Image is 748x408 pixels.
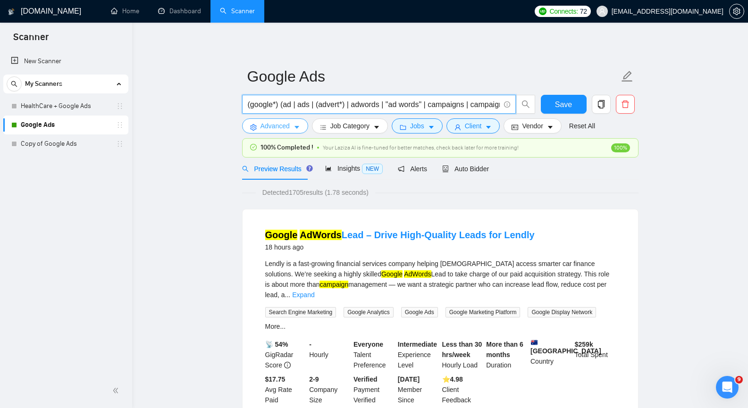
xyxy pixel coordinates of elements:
[3,52,128,71] li: New Scanner
[6,30,56,50] span: Scanner
[442,166,449,172] span: robot
[3,75,128,153] li: My Scanners
[549,6,578,17] span: Connects:
[362,164,383,174] span: NEW
[616,100,634,108] span: delete
[242,165,310,173] span: Preview Results
[307,374,352,405] div: Company Size
[621,70,633,83] span: edit
[616,95,635,114] button: delete
[398,166,404,172] span: notification
[325,165,383,172] span: Insights
[158,7,201,15] a: dashboardDashboard
[265,230,298,240] mark: Google
[242,118,308,133] button: settingAdvancedcaret-down
[446,118,500,133] button: userClientcaret-down
[599,8,605,15] span: user
[454,124,461,131] span: user
[729,8,744,15] a: setting
[323,144,519,151] span: Your Laziza AI is fine-tuned for better matches, check back later for more training!
[320,124,327,131] span: bars
[353,341,383,348] b: Everyone
[250,124,257,131] span: setting
[541,95,587,114] button: Save
[517,100,535,108] span: search
[573,339,617,370] div: Total Spent
[398,375,420,383] b: [DATE]
[547,124,554,131] span: caret-down
[21,134,110,153] a: Copy of Google Ads
[284,362,291,368] span: info-circle
[580,6,587,17] span: 72
[555,99,572,110] span: Save
[392,118,443,133] button: folderJobscaret-down
[530,339,601,355] b: [GEOGRAPHIC_DATA]
[404,270,431,278] mark: AdWords
[396,339,440,370] div: Experience Level
[484,339,529,370] div: Duration
[25,75,62,93] span: My Scanners
[428,124,435,131] span: caret-down
[292,291,314,299] a: Expand
[410,121,424,131] span: Jobs
[381,270,403,278] mark: Google
[116,140,124,148] span: holder
[344,307,393,317] span: Google Analytics
[265,341,288,348] b: 📡 54%
[309,341,311,348] b: -
[265,375,286,383] b: $17.75
[309,375,319,383] b: 2-9
[522,121,543,131] span: Vendor
[440,339,485,370] div: Hourly Load
[325,165,332,172] span: area-chart
[396,374,440,405] div: Member Since
[263,339,308,370] div: GigRadar Score
[442,375,463,383] b: ⭐️ 4.98
[353,375,378,383] b: Verified
[116,121,124,129] span: holder
[569,121,595,131] a: Reset All
[504,118,561,133] button: idcardVendorcaret-down
[592,100,610,108] span: copy
[531,339,538,346] img: 🇦🇺
[247,65,619,88] input: Scanner name...
[529,339,573,370] div: Country
[21,116,110,134] a: Google Ads
[575,341,593,348] b: $ 259k
[7,81,21,87] span: search
[265,258,615,300] div: Lendly is a fast-growing financial services company helping [DEMOGRAPHIC_DATA] access smarter car...
[305,164,314,173] div: Tooltip anchor
[330,121,370,131] span: Job Category
[250,144,257,150] span: check-circle
[486,341,523,358] b: More than 6 months
[112,386,122,395] span: double-left
[300,230,342,240] mark: AdWords
[716,376,739,399] iframe: Intercom live chat
[611,143,630,152] span: 100%
[440,374,485,405] div: Client Feedback
[735,376,743,383] span: 9
[8,4,15,19] img: logo
[111,7,139,15] a: homeHome
[729,4,744,19] button: setting
[242,166,249,172] span: search
[398,341,437,348] b: Intermediate
[265,241,535,253] div: 18 hours ago
[485,124,492,131] span: caret-down
[442,165,489,173] span: Auto Bidder
[265,323,286,330] a: More...
[294,124,300,131] span: caret-down
[261,142,313,153] span: 100% Completed !
[398,165,427,173] span: Alerts
[116,102,124,110] span: holder
[256,187,375,198] span: Detected 1705 results (1.78 seconds)
[373,124,380,131] span: caret-down
[512,124,518,131] span: idcard
[400,124,406,131] span: folder
[465,121,482,131] span: Client
[265,307,336,317] span: Search Engine Marketing
[261,121,290,131] span: Advanced
[528,307,596,317] span: Google Display Network
[263,374,308,405] div: Avg Rate Paid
